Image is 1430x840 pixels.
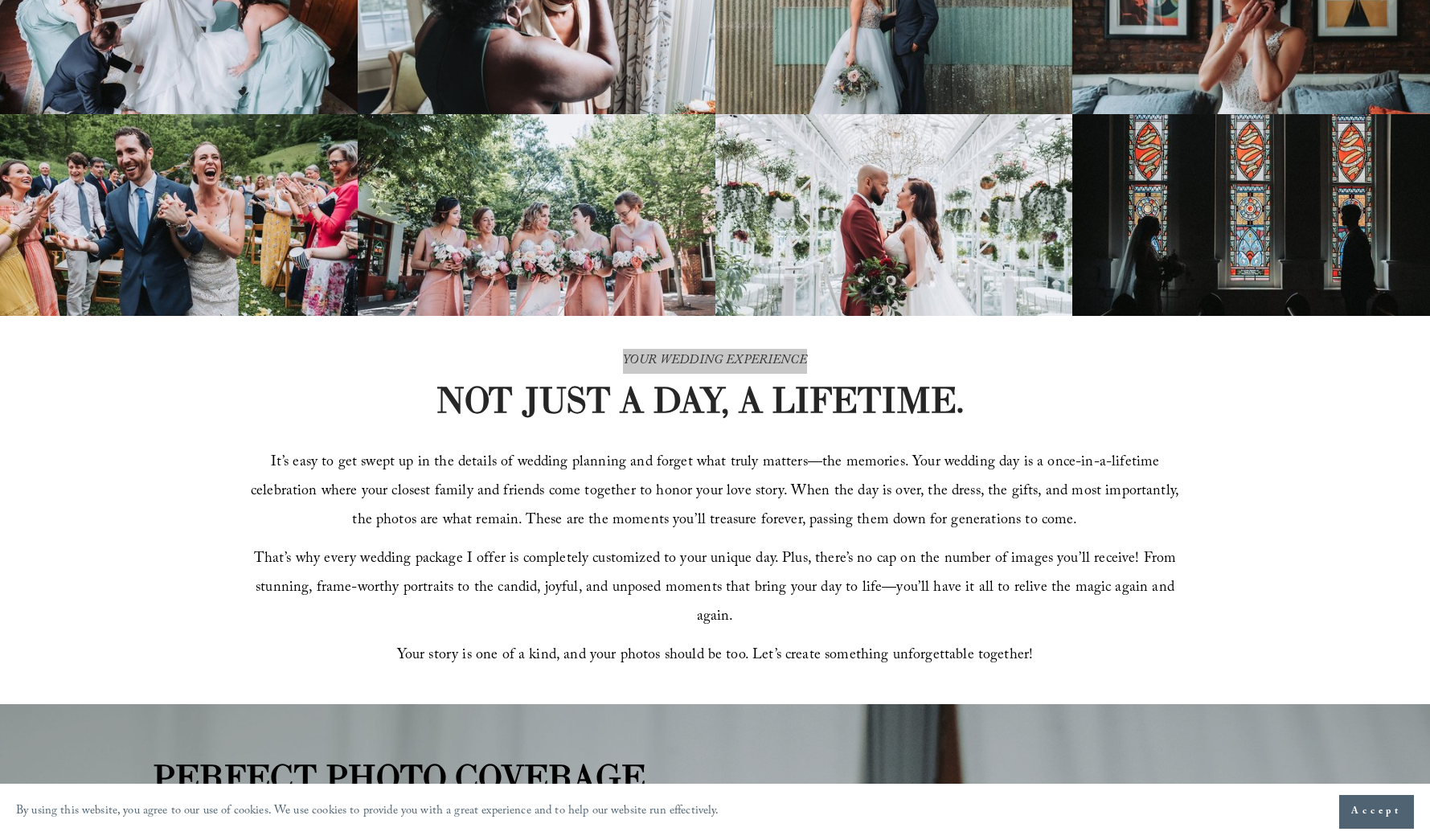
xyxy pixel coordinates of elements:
[397,644,1034,669] span: Your story is one of a kind, and your photos should be too. Let’s create something unforgettable ...
[436,378,965,422] strong: NOT JUST A DAY, A LIFETIME.
[1072,114,1430,316] img: Silhouettes of a bride and groom facing each other in a church, with colorful stained glass windo...
[16,801,719,824] p: By using this website, you agree to our use of cookies. We use cookies to provide you with a grea...
[358,114,715,316] img: A bride and four bridesmaids in pink dresses, holding bouquets with pink and white flowers, smili...
[153,756,645,797] strong: PERFECT PHOTO COVERAGE
[715,114,1073,316] img: Bride and groom standing in an elegant greenhouse with chandeliers and lush greenery.
[251,451,1183,534] span: It’s easy to get swept up in the details of wedding planning and forget what truly matters—the me...
[1339,795,1414,829] button: Accept
[254,547,1181,630] span: That’s why every wedding package I offer is completely customized to your unique day. Plus, there...
[1351,804,1402,820] span: Accept
[623,350,807,372] em: YOUR WEDDING EXPERIENCE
